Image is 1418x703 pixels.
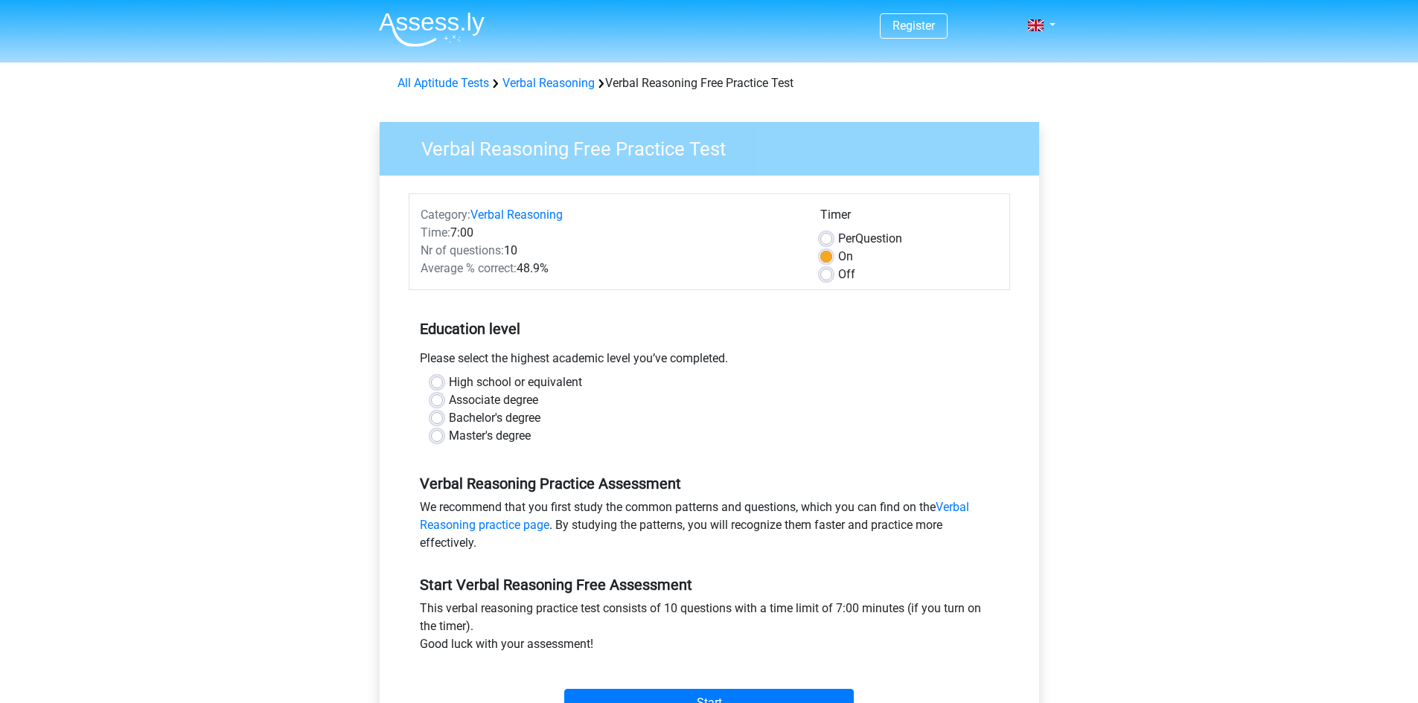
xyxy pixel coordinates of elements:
[421,261,517,275] span: Average % correct:
[403,132,1028,161] h3: Verbal Reasoning Free Practice Test
[838,266,855,283] label: Off
[838,248,853,266] label: On
[892,19,935,33] a: Register
[470,208,563,222] a: Verbal Reasoning
[421,208,470,222] span: Category:
[409,242,809,260] div: 10
[838,231,855,245] span: Per
[420,475,999,492] h5: Verbal Reasoning Practice Assessment
[421,225,450,240] span: Time:
[820,206,998,230] div: Timer
[420,314,999,344] h5: Education level
[409,224,809,242] div: 7:00
[421,243,504,257] span: Nr of questions:
[409,498,1010,558] div: We recommend that you first study the common patterns and questions, which you can find on the . ...
[420,576,999,594] h5: Start Verbal Reasoning Free Assessment
[379,12,485,47] img: Assessly
[409,350,1010,373] div: Please select the highest academic level you’ve completed.
[449,391,538,409] label: Associate degree
[449,427,531,445] label: Master's degree
[838,230,902,248] label: Question
[409,260,809,277] div: 48.9%
[502,76,595,90] a: Verbal Reasoning
[449,373,582,391] label: High school or equivalent
[409,600,1010,659] div: This verbal reasoning practice test consists of 10 questions with a time limit of 7:00 minutes (i...
[392,74,1027,92] div: Verbal Reasoning Free Practice Test
[397,76,489,90] a: All Aptitude Tests
[449,409,540,427] label: Bachelor's degree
